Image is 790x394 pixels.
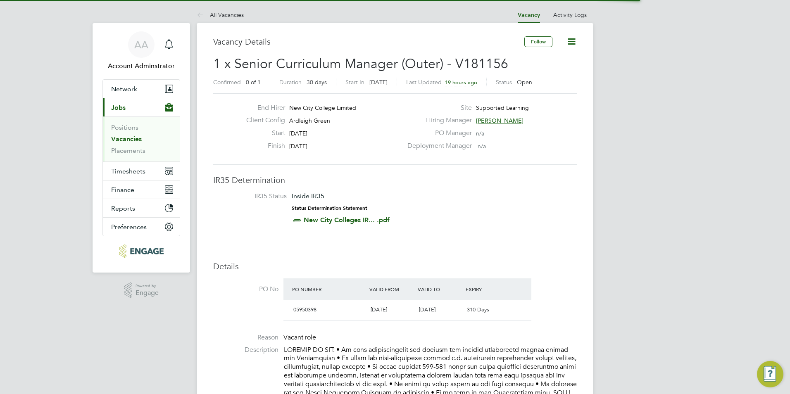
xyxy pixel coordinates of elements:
[213,36,524,47] h3: Vacancy Details
[369,78,388,86] span: [DATE]
[197,11,244,19] a: All Vacancies
[111,204,135,212] span: Reports
[134,39,148,50] span: AA
[289,130,307,137] span: [DATE]
[402,104,472,112] label: Site
[111,123,138,131] a: Positions
[419,306,435,313] span: [DATE]
[213,78,241,86] label: Confirmed
[371,306,387,313] span: [DATE]
[103,199,180,217] button: Reports
[240,129,285,138] label: Start
[103,116,180,161] div: Jobs
[283,333,316,342] span: Vacant role
[111,135,142,143] a: Vacancies
[496,78,512,86] label: Status
[111,223,147,231] span: Preferences
[467,306,489,313] span: 310 Days
[445,79,477,86] span: 19 hours ago
[111,147,145,154] a: Placements
[307,78,327,86] span: 30 days
[553,11,587,19] a: Activity Logs
[213,56,508,72] span: 1 x Senior Curriculum Manager (Outer) - V181156
[402,129,472,138] label: PO Manager
[416,282,464,297] div: Valid To
[111,186,134,194] span: Finance
[246,78,261,86] span: 0 of 1
[292,192,324,200] span: Inside IR35
[213,346,278,354] label: Description
[478,142,486,150] span: n/a
[290,282,367,297] div: PO Number
[213,175,577,185] h3: IR35 Determination
[136,282,159,290] span: Powered by
[93,23,190,273] nav: Main navigation
[757,361,783,387] button: Engage Resource Center
[289,142,307,150] span: [DATE]
[517,78,532,86] span: Open
[111,104,126,112] span: Jobs
[345,78,364,86] label: Start In
[221,192,287,201] label: IR35 Status
[119,244,163,258] img: protocol-logo-retina.png
[406,78,442,86] label: Last Updated
[124,282,159,298] a: Powered byEngage
[476,130,484,137] span: n/a
[402,116,472,125] label: Hiring Manager
[293,306,316,313] span: 05950398
[103,180,180,199] button: Finance
[279,78,302,86] label: Duration
[103,98,180,116] button: Jobs
[304,216,390,224] a: New City Colleges IR... .pdf
[240,104,285,112] label: End Hirer
[103,162,180,180] button: Timesheets
[289,117,330,124] span: Ardleigh Green
[103,80,180,98] button: Network
[289,104,356,112] span: New City College Limited
[102,61,180,71] span: Account Adminstrator
[476,104,529,112] span: Supported Learning
[240,116,285,125] label: Client Config
[213,261,577,272] h3: Details
[518,12,540,19] a: Vacancy
[102,244,180,258] a: Go to home page
[111,85,137,93] span: Network
[213,285,278,294] label: PO No
[524,36,552,47] button: Follow
[103,218,180,236] button: Preferences
[136,290,159,297] span: Engage
[367,282,416,297] div: Valid From
[102,31,180,71] a: AAAccount Adminstrator
[240,142,285,150] label: Finish
[213,333,278,342] label: Reason
[292,205,367,211] strong: Status Determination Statement
[111,167,145,175] span: Timesheets
[402,142,472,150] label: Deployment Manager
[464,282,512,297] div: Expiry
[476,117,523,124] span: [PERSON_NAME]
